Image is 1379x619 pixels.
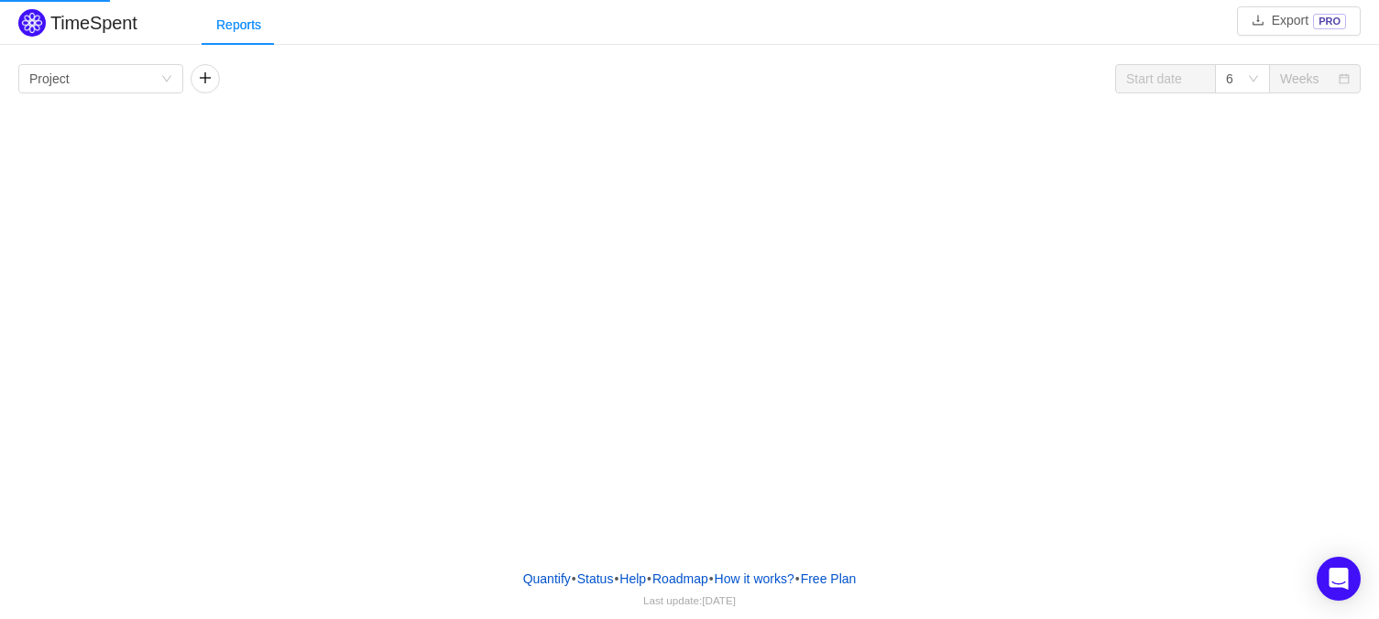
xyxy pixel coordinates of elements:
[576,565,615,592] a: Status
[800,565,858,592] button: Free Plan
[191,64,220,93] button: icon: plus
[709,571,714,586] span: •
[202,5,276,46] div: Reports
[522,565,572,592] a: Quantify
[618,565,647,592] a: Help
[647,571,651,586] span: •
[1115,64,1216,93] input: Start date
[1280,65,1319,92] div: Weeks
[1339,73,1350,86] i: icon: calendar
[643,594,736,606] span: Last update:
[1317,557,1361,601] div: Open Intercom Messenger
[702,594,736,606] span: [DATE]
[1237,6,1361,36] button: icon: downloadExportPRO
[29,65,70,92] div: Project
[714,565,795,592] button: How it works?
[1248,73,1259,86] i: icon: down
[572,571,576,586] span: •
[614,571,618,586] span: •
[795,571,800,586] span: •
[651,565,709,592] a: Roadmap
[161,73,172,86] i: icon: down
[18,9,46,37] img: Quantify logo
[1226,65,1233,92] div: 6
[50,13,137,33] h2: TimeSpent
